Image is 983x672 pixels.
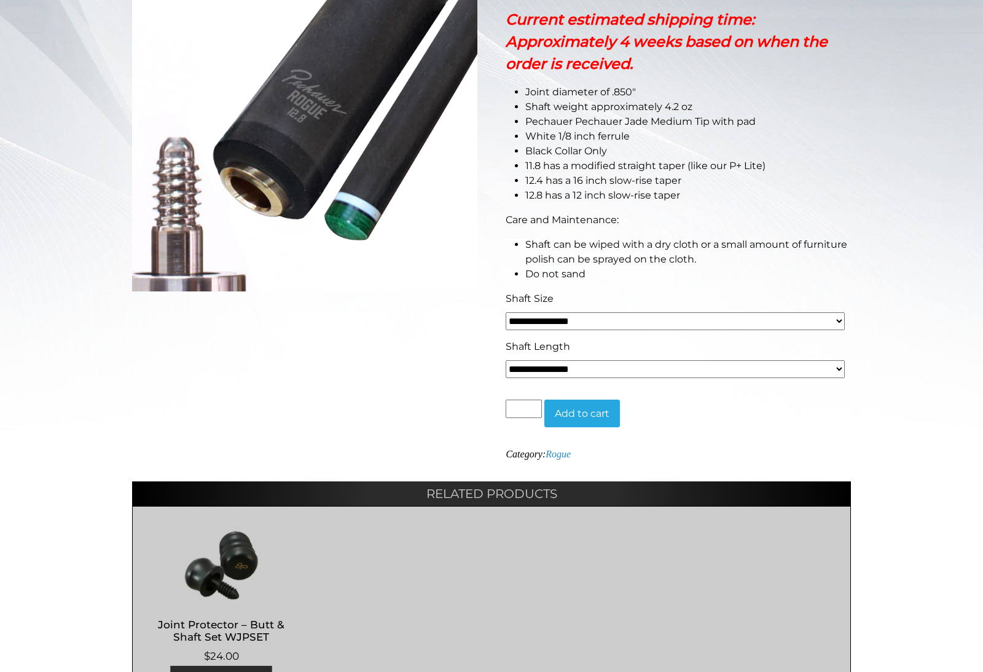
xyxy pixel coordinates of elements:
li: Joint diameter of .850″ [525,85,851,100]
li: 12.8 has a 12 inch slow-rise taper [525,188,851,203]
h2: Related products [132,481,851,506]
h2: Joint Protector – Butt & Shaft Set WJPSET [145,613,298,649]
strong: Current estimated shipping time: Approximately 4 weeks based on when the order is received. [506,10,828,73]
span: $ [204,650,210,662]
button: Add to cart [544,400,620,428]
li: 12.4 has a 16 inch slow-rise taper [525,173,851,188]
li: White 1/8 inch ferrule [525,129,851,144]
li: Shaft can be wiped with a dry cloth or a small amount of furniture polish can be sprayed on the c... [525,237,851,267]
p: Care and Maintenance: [506,213,851,227]
input: Product quantity [506,400,541,418]
span: Shaft Length [506,341,570,352]
a: Joint Protector – Butt & Shaft Set WJPSET $24.00 [145,528,298,664]
li: Shaft weight approximately 4.2 oz [525,100,851,114]
span: Shaft Size [506,293,554,304]
li: 11.8 has a modified straight taper (like our P+ Lite) [525,159,851,173]
li: Black Collar Only [525,144,851,159]
li: Do not sand [525,267,851,282]
span: Category: [506,449,571,459]
a: Rogue [546,449,571,459]
bdi: 24.00 [204,650,239,662]
img: Joint Protector - Butt & Shaft Set WJPSET [145,528,298,602]
li: Pechauer Pechauer Jade Medium Tip with pad [525,114,851,129]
